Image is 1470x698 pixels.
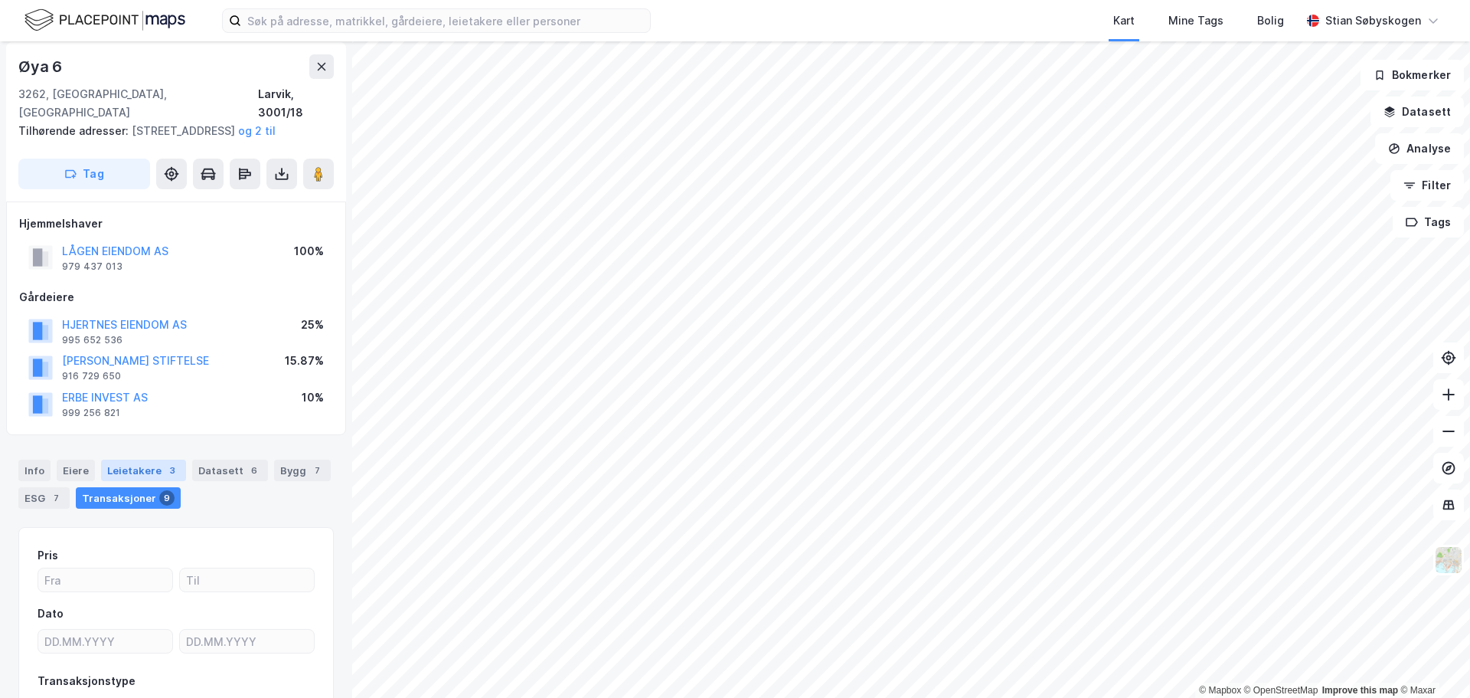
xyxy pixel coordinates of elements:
[38,569,172,591] input: Fra
[18,122,322,140] div: [STREET_ADDRESS]
[1393,207,1464,238] button: Tags
[62,261,122,273] div: 979 437 013
[301,316,324,334] div: 25%
[62,370,121,382] div: 916 729 650
[247,463,262,478] div: 6
[241,9,650,32] input: Søk på adresse, matrikkel, gårdeiere, leietakere eller personer
[285,352,324,370] div: 15.87%
[57,460,95,481] div: Eiere
[1322,685,1398,696] a: Improve this map
[18,85,258,122] div: 3262, [GEOGRAPHIC_DATA], [GEOGRAPHIC_DATA]
[294,242,324,261] div: 100%
[258,85,334,122] div: Larvik, 3001/18
[1244,685,1318,696] a: OpenStreetMap
[1393,624,1470,698] div: Kontrollprogram for chat
[38,546,58,565] div: Pris
[18,124,132,137] span: Tilhørende adresser:
[24,7,185,34] img: logo.f888ab2527a4732fd821a326f86c7f29.svg
[101,460,186,481] div: Leietakere
[1168,11,1223,30] div: Mine Tags
[1199,685,1241,696] a: Mapbox
[38,605,64,623] div: Dato
[180,569,314,591] input: Til
[180,630,314,653] input: DD.MM.YYYY
[1393,624,1470,698] iframe: Chat Widget
[1390,170,1464,201] button: Filter
[18,487,70,509] div: ESG
[159,490,175,506] div: 9
[19,288,333,306] div: Gårdeiere
[1113,11,1135,30] div: Kart
[18,54,65,79] div: Øya 6
[48,490,64,506] div: 7
[18,159,150,189] button: Tag
[62,407,120,419] div: 999 256 821
[1434,546,1463,575] img: Z
[274,460,331,481] div: Bygg
[1370,97,1464,127] button: Datasett
[302,388,324,407] div: 10%
[1375,133,1464,164] button: Analyse
[19,215,333,233] div: Hjemmelshaver
[18,460,51,481] div: Info
[38,630,172,653] input: DD.MM.YYYY
[62,334,122,346] div: 995 652 536
[1325,11,1421,30] div: Stian Søbyskogen
[76,487,181,509] div: Transaksjoner
[165,463,180,478] div: 3
[309,463,325,478] div: 7
[1257,11,1284,30] div: Bolig
[38,672,136,690] div: Transaksjonstype
[1361,60,1464,90] button: Bokmerker
[192,460,268,481] div: Datasett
